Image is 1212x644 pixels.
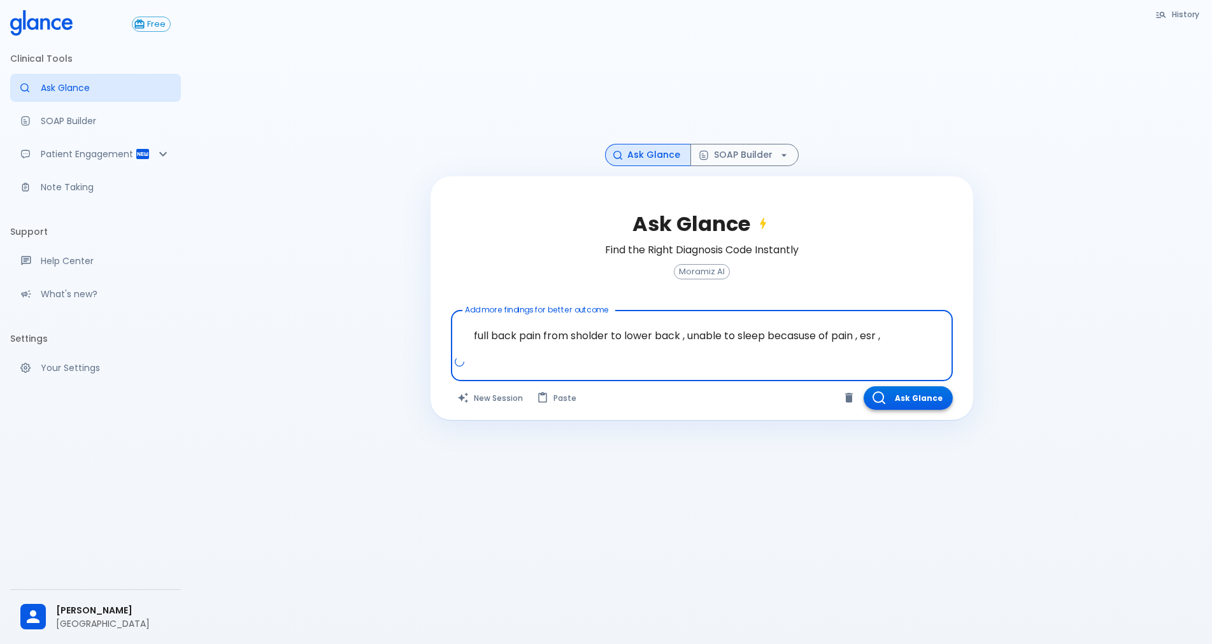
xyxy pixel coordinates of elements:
p: Your Settings [41,361,171,374]
button: Ask Glance [605,144,691,166]
div: Recent updates and feature releases [10,280,181,308]
button: Ask Glance [864,386,953,410]
li: Support [10,216,181,247]
div: Patient Reports & Referrals [10,140,181,168]
li: Settings [10,323,181,354]
a: Advanced note-taking [10,173,181,201]
button: Free [132,17,171,32]
p: Patient Engagement [41,148,135,160]
a: Get help from our support team [10,247,181,275]
p: Note Taking [41,181,171,193]
p: Ask Glance [41,81,171,94]
button: Clear [839,388,859,407]
p: Help Center [41,255,171,267]
textarea: full back pain from sholder to lower back , unable to sleep becasuse of pain , esr , [460,316,944,356]
h6: Find the Right Diagnosis Code Instantly [605,241,799,259]
p: SOAP Builder [41,115,171,127]
a: Manage your settings [10,354,181,382]
div: [PERSON_NAME][GEOGRAPHIC_DATA] [10,595,181,639]
button: History [1149,5,1207,24]
a: Docugen: Compose a clinical documentation in seconds [10,107,181,135]
span: Moramiz AI [674,267,729,277]
span: Free [143,20,170,29]
h2: Ask Glance [632,212,771,236]
span: [PERSON_NAME] [56,604,171,617]
label: Add more findings for better outcome [465,304,609,315]
button: Clears all inputs and results. [451,386,531,410]
a: Click to view or change your subscription [132,17,181,32]
p: [GEOGRAPHIC_DATA] [56,617,171,630]
button: Paste from clipboard [531,386,584,410]
p: What's new? [41,288,171,300]
li: Clinical Tools [10,43,181,74]
button: SOAP Builder [690,144,799,166]
a: Moramiz: Find ICD10AM codes instantly [10,74,181,102]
